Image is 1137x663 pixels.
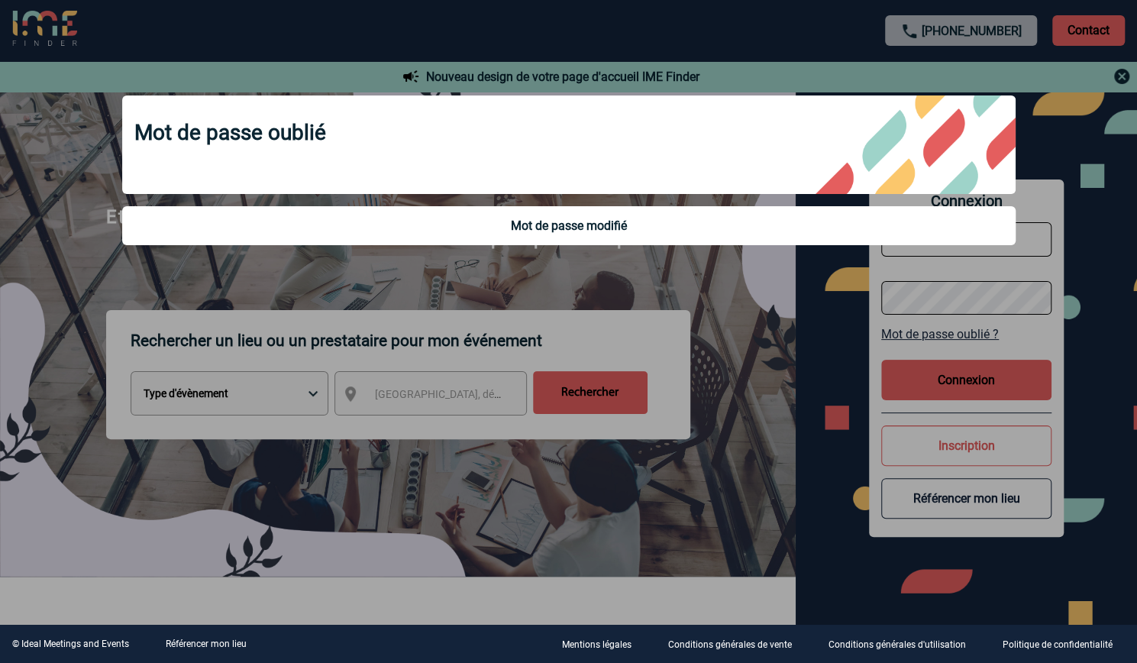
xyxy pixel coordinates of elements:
a: Politique de confidentialité [990,637,1137,652]
a: Conditions générales de vente [656,637,816,652]
div: © Ideal Meetings and Events [12,639,129,649]
p: Conditions générales d'utilisation [829,640,966,651]
p: Politique de confidentialité [1003,640,1113,651]
div: Mot de passe oublié [122,95,1016,194]
p: Conditions générales de vente [668,640,792,651]
div: Mot de passe modifié [134,218,1003,233]
p: Mentions légales [562,640,631,651]
a: Référencer mon lieu [166,639,247,649]
a: Mentions légales [550,637,656,652]
a: Conditions générales d'utilisation [816,637,990,652]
